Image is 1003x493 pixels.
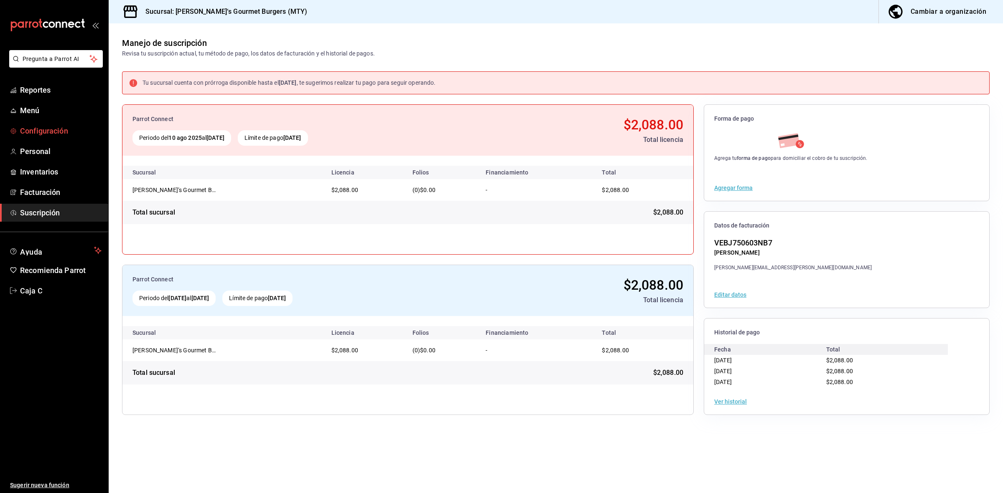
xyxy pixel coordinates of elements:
div: Sucursal [132,329,178,336]
strong: [DATE] [206,134,224,141]
span: $0.00 [420,187,435,193]
span: Menú [20,105,102,116]
div: Periodo del al [132,130,231,146]
span: Configuración [20,125,102,137]
td: - [479,339,592,361]
th: Total [592,326,693,339]
button: open_drawer_menu [92,22,99,28]
div: Parrot Connect [132,275,455,284]
th: Financiamiento [479,326,592,339]
span: $2,088.00 [826,357,853,364]
button: Ver historial [714,399,747,405]
div: [DATE] [714,366,826,377]
span: Personal [20,146,102,157]
div: Cambiar a organización [911,6,986,18]
span: Recomienda Parrot [20,265,102,276]
strong: [DATE] [191,295,209,301]
strong: 10 ago 2025 [168,134,201,141]
span: Inventarios [20,166,102,177]
strong: [DATE] [168,295,186,301]
span: Suscripción [20,207,102,218]
div: Tu sucursal cuenta con prórroga disponible hasta el , te sugerimos realizar tu pago para seguir o... [143,78,435,87]
span: $2,088.00 [331,347,358,354]
span: $2,088.00 [624,277,683,293]
span: $0.00 [420,347,435,354]
span: Facturación [20,187,102,198]
strong: [DATE] [279,79,297,86]
strong: [DATE] [268,295,286,301]
button: Agregar forma [714,185,753,191]
strong: [DATE] [283,134,301,141]
div: [PERSON_NAME][EMAIL_ADDRESS][PERSON_NAME][DOMAIN_NAME] [714,264,872,271]
span: $2,088.00 [602,347,629,354]
a: Pregunta a Parrot AI [6,61,103,69]
div: [DATE] [714,355,826,366]
span: $2,088.00 [624,117,683,133]
div: Total licencia [469,135,683,145]
span: $2,088.00 [331,187,358,193]
span: $2,088.00 [602,187,629,193]
div: Total sucursal [132,207,175,217]
strong: forma de pago [737,155,771,161]
th: Licencia [325,326,406,339]
span: Caja C [20,285,102,296]
div: [PERSON_NAME] [714,248,872,257]
span: Reportes [20,84,102,96]
div: Sucursal [132,169,178,176]
div: George‘s Gourmet Burgers (MTY) [132,346,216,354]
div: George‘s Gourmet Burgers (MTY) [132,186,216,194]
div: Fecha [714,344,826,355]
div: [PERSON_NAME]‘s Gourmet Burgers (MTY) [132,186,216,194]
div: Periodo del al [132,291,216,306]
td: - [479,179,592,201]
span: Sugerir nueva función [10,481,102,490]
th: Folios [406,166,479,179]
div: [DATE] [714,377,826,387]
span: Forma de pago [714,115,979,123]
span: $2,088.00 [653,368,683,378]
th: Financiamiento [479,166,592,179]
td: (0) [406,179,479,201]
div: Total sucursal [132,368,175,378]
div: Parrot Connect [132,115,462,124]
button: Editar datos [714,292,746,298]
div: Límite de pago [222,291,293,306]
h3: Sucursal: [PERSON_NAME]‘s Gourmet Burgers (MTY) [139,7,307,17]
div: [PERSON_NAME]‘s Gourmet Burgers (MTY) [132,346,216,354]
button: Pregunta a Parrot AI [9,50,103,68]
div: Agrega tu para domiciliar el cobro de tu suscripción. [714,154,868,162]
div: VEBJ750603NB7 [714,237,872,248]
span: Ayuda [20,245,91,255]
span: $2,088.00 [826,368,853,374]
div: Manejo de suscripción [122,37,207,49]
div: Total licencia [461,295,683,305]
th: Folios [406,326,479,339]
span: $2,088.00 [653,207,683,217]
td: (0) [406,339,479,361]
span: Datos de facturación [714,222,979,230]
span: $2,088.00 [826,379,853,385]
div: Límite de pago [238,130,308,146]
div: Revisa tu suscripción actual, tu método de pago, los datos de facturación y el historial de pagos. [122,49,375,58]
span: Historial de pago [714,329,979,336]
th: Licencia [325,166,406,179]
div: Total [826,344,938,355]
span: Pregunta a Parrot AI [23,55,90,63]
th: Total [592,166,693,179]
